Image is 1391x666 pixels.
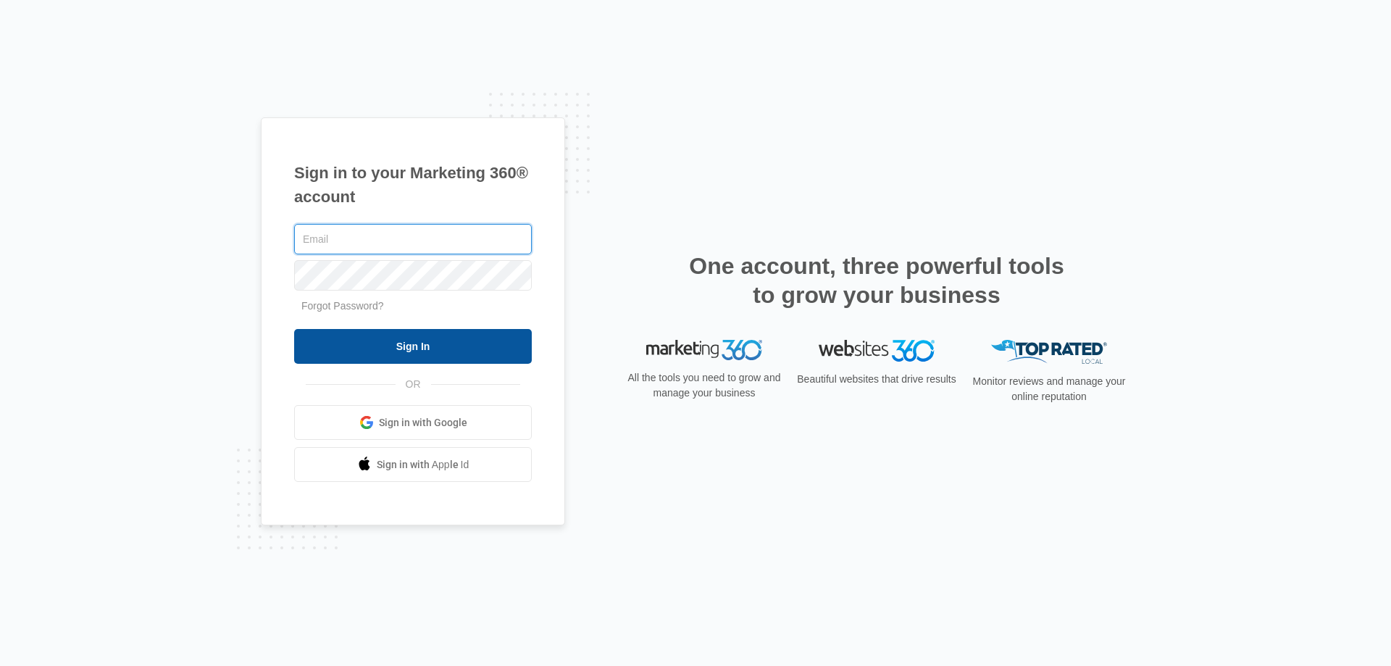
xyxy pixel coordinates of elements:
h2: One account, three powerful tools to grow your business [685,251,1069,309]
input: Email [294,224,532,254]
img: Websites 360 [819,340,935,361]
a: Forgot Password? [301,300,384,312]
p: All the tools you need to grow and manage your business [623,370,785,401]
p: Beautiful websites that drive results [795,372,958,387]
span: Sign in with Apple Id [377,457,469,473]
img: Marketing 360 [646,340,762,360]
span: OR [396,377,431,392]
span: Sign in with Google [379,415,467,430]
h1: Sign in to your Marketing 360® account [294,161,532,209]
img: Top Rated Local [991,340,1107,364]
a: Sign in with Google [294,405,532,440]
a: Sign in with Apple Id [294,447,532,482]
p: Monitor reviews and manage your online reputation [968,374,1130,404]
input: Sign In [294,329,532,364]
